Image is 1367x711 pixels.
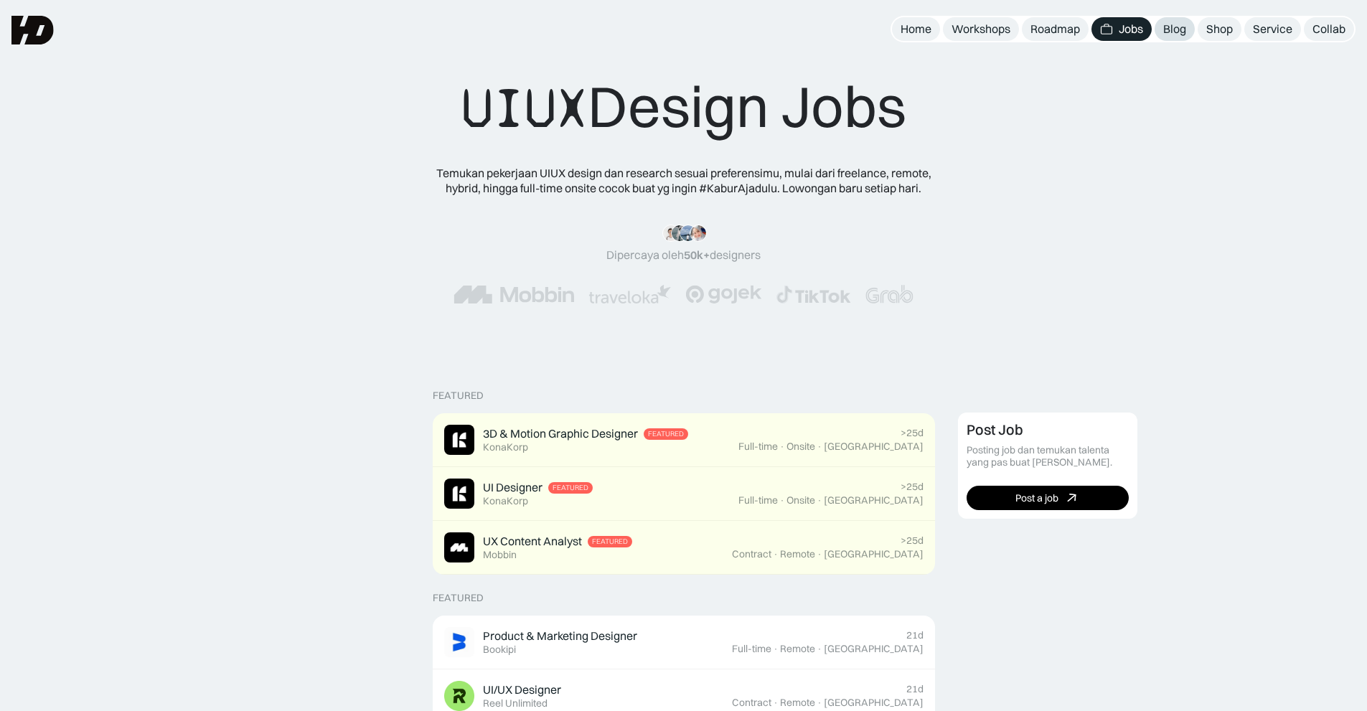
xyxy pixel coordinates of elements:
div: Posting job dan temukan talenta yang pas buat [PERSON_NAME]. [967,444,1129,468]
div: Reel Unlimited [483,697,548,710]
div: · [817,548,822,560]
div: >25d [901,535,924,547]
a: Job ImageUI DesignerFeaturedKonaKorp>25dFull-time·Onsite·[GEOGRAPHIC_DATA] [433,467,935,521]
div: · [817,441,822,453]
a: Blog [1155,17,1195,41]
div: Dipercaya oleh designers [606,248,761,263]
div: Blog [1163,22,1186,37]
div: · [817,643,822,655]
div: Workshops [952,22,1010,37]
img: Job Image [444,532,474,562]
div: Service [1253,22,1292,37]
div: [GEOGRAPHIC_DATA] [824,643,924,655]
div: Full-time [738,441,778,453]
a: Shop [1198,17,1241,41]
div: Onsite [786,494,815,507]
img: Job Image [444,627,474,657]
div: Remote [780,697,815,709]
div: Jobs [1119,22,1143,37]
div: Contract [732,548,771,560]
img: Job Image [444,681,474,711]
div: 21d [906,629,924,641]
div: Post a job [1015,492,1058,504]
div: UX Content Analyst [483,534,582,549]
div: Post Job [967,421,1023,438]
div: Featured [433,592,484,604]
div: · [773,548,779,560]
a: Job ImageProduct & Marketing DesignerBookipi21dFull-time·Remote·[GEOGRAPHIC_DATA] [433,616,935,669]
a: Collab [1304,17,1354,41]
div: Remote [780,548,815,560]
a: Job ImageUX Content AnalystFeaturedMobbin>25dContract·Remote·[GEOGRAPHIC_DATA] [433,521,935,575]
div: Featured [648,430,684,438]
div: Roadmap [1030,22,1080,37]
div: · [779,494,785,507]
a: Service [1244,17,1301,41]
div: KonaKorp [483,441,528,453]
div: Bookipi [483,644,516,656]
div: Featured [433,390,484,402]
div: KonaKorp [483,495,528,507]
div: Full-time [732,643,771,655]
div: 21d [906,683,924,695]
div: Contract [732,697,771,709]
div: · [817,494,822,507]
a: Workshops [943,17,1019,41]
span: UIUX [461,74,588,143]
a: Home [892,17,940,41]
div: Featured [553,484,588,492]
div: Collab [1312,22,1345,37]
a: Job Image3D & Motion Graphic DesignerFeaturedKonaKorp>25dFull-time·Onsite·[GEOGRAPHIC_DATA] [433,413,935,467]
div: 3D & Motion Graphic Designer [483,426,638,441]
div: Home [901,22,931,37]
img: Job Image [444,425,474,455]
div: · [773,697,779,709]
div: Design Jobs [461,72,906,143]
div: >25d [901,481,924,493]
div: Product & Marketing Designer [483,628,637,644]
div: [GEOGRAPHIC_DATA] [824,441,924,453]
div: Temukan pekerjaan UIUX design dan research sesuai preferensimu, mulai dari freelance, remote, hyb... [426,166,942,196]
div: UI Designer [483,480,542,495]
div: Full-time [738,494,778,507]
div: · [779,441,785,453]
div: Shop [1206,22,1233,37]
a: Post a job [967,486,1129,510]
div: Featured [592,537,628,546]
div: Remote [780,643,815,655]
a: Jobs [1091,17,1152,41]
div: [GEOGRAPHIC_DATA] [824,494,924,507]
div: [GEOGRAPHIC_DATA] [824,697,924,709]
div: · [773,643,779,655]
div: Onsite [786,441,815,453]
a: Roadmap [1022,17,1089,41]
div: · [817,697,822,709]
img: Job Image [444,479,474,509]
div: Mobbin [483,549,517,561]
div: [GEOGRAPHIC_DATA] [824,548,924,560]
span: 50k+ [684,248,710,262]
div: UI/UX Designer [483,682,561,697]
div: >25d [901,427,924,439]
